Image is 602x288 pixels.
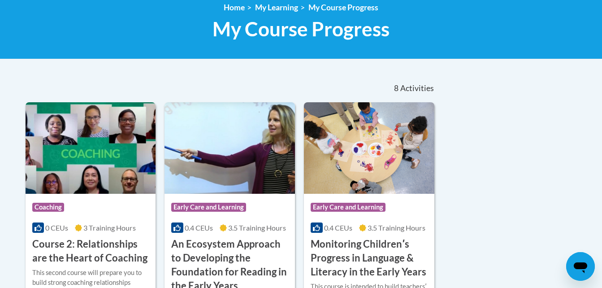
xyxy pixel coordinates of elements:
span: 8 [394,83,398,93]
a: My Learning [255,3,298,12]
span: 0.4 CEUs [324,223,352,232]
h3: Course 2: Relationships are the Heart of Coaching [32,237,149,265]
span: 0 CEUs [45,223,68,232]
span: Early Care and Learning [311,203,385,212]
a: Home [224,3,245,12]
a: My Course Progress [308,3,378,12]
img: Course Logo [165,102,295,194]
span: 3 Training Hours [83,223,136,232]
span: 3.5 Training Hours [228,223,286,232]
span: 0.4 CEUs [185,223,213,232]
span: Activities [400,83,434,93]
iframe: Button to launch messaging window [566,252,595,281]
span: Early Care and Learning [171,203,246,212]
span: Coaching [32,203,64,212]
h3: Monitoring Childrenʹs Progress in Language & Literacy in the Early Years [311,237,428,279]
span: 3.5 Training Hours [368,223,425,232]
img: Course Logo [26,102,156,194]
span: My Course Progress [212,17,390,41]
img: Course Logo [304,102,434,194]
